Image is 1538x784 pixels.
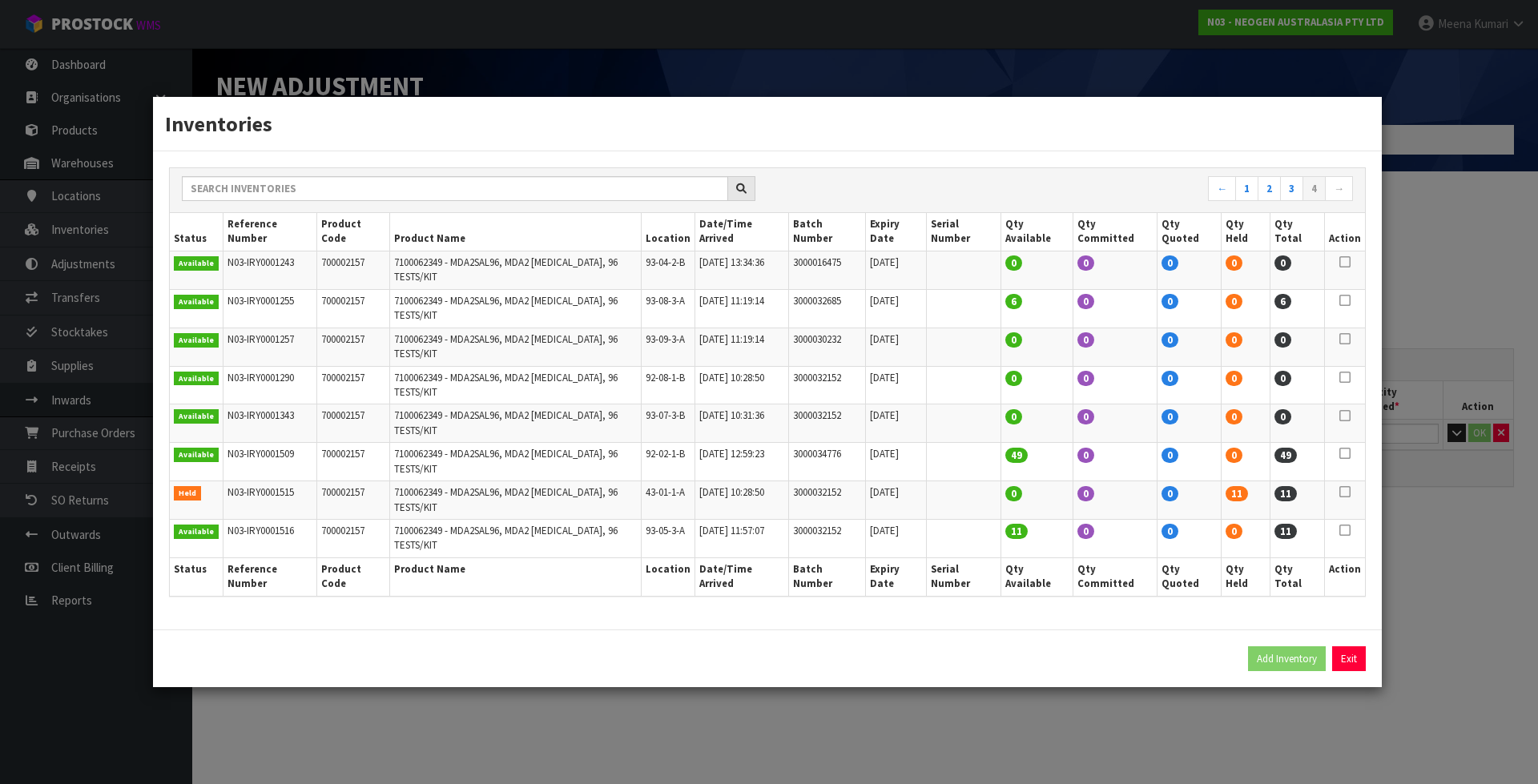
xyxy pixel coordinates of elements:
[788,481,865,520] td: 3000032152
[1005,332,1022,348] span: 0
[1274,332,1291,348] span: 0
[174,256,219,271] span: Available
[641,328,695,366] td: 93-09-3-A
[1274,448,1297,463] span: 49
[641,213,695,251] th: Location
[317,328,390,366] td: 700002157
[870,255,899,269] span: [DATE]
[317,481,390,520] td: 700002157
[390,328,642,366] td: 7100062349 - MDA2SAL96, MDA2 [MEDICAL_DATA], 96 TESTS/KIT
[390,404,642,443] td: 7100062349 - MDA2SAL96, MDA2 [MEDICAL_DATA], 96 TESTS/KIT
[390,289,642,328] td: 7100062349 - MDA2SAL96, MDA2 [MEDICAL_DATA], 96 TESTS/KIT
[1077,524,1094,539] span: 0
[390,520,642,558] td: 7100062349 - MDA2SAL96, MDA2 [MEDICAL_DATA], 96 TESTS/KIT
[779,176,1353,204] nav: Page navigation
[927,557,1001,595] th: Serial Number
[390,366,642,404] td: 7100062349 - MDA2SAL96, MDA2 [MEDICAL_DATA], 96 TESTS/KIT
[865,213,926,251] th: Expiry Date
[1005,371,1022,386] span: 0
[390,443,642,481] td: 7100062349 - MDA2SAL96, MDA2 [MEDICAL_DATA], 96 TESTS/KIT
[870,447,899,460] span: [DATE]
[1270,557,1324,595] th: Qty Total
[1073,213,1157,251] th: Qty Committed
[641,251,695,289] td: 93-04-2-B
[1162,294,1178,309] span: 0
[1001,557,1073,595] th: Qty Available
[317,520,390,558] td: 700002157
[1258,176,1281,202] a: 2
[1226,524,1242,539] span: 0
[641,557,695,595] th: Location
[641,404,695,443] td: 93-07-3-B
[1077,371,1094,386] span: 0
[1248,646,1326,672] button: Add Inventory
[1274,294,1291,309] span: 6
[1274,486,1297,501] span: 11
[223,289,317,328] td: N03-IRY0001255
[1077,332,1094,348] span: 0
[788,328,865,366] td: 3000030232
[223,443,317,481] td: N03-IRY0001509
[174,333,219,348] span: Available
[1005,409,1022,424] span: 0
[223,366,317,404] td: N03-IRY0001290
[870,332,899,346] span: [DATE]
[390,251,642,289] td: 7100062349 - MDA2SAL96, MDA2 [MEDICAL_DATA], 96 TESTS/KIT
[1162,524,1178,539] span: 0
[695,520,788,558] td: [DATE] 11:57:07
[1270,213,1324,251] th: Qty Total
[1274,409,1291,424] span: 0
[1005,486,1022,501] span: 0
[788,520,865,558] td: 3000032152
[1226,371,1242,386] span: 0
[788,289,865,328] td: 3000032685
[1162,255,1178,271] span: 0
[223,328,317,366] td: N03-IRY0001257
[641,481,695,520] td: 43-01-1-A
[317,443,390,481] td: 700002157
[223,404,317,443] td: N03-IRY0001343
[390,481,642,520] td: 7100062349 - MDA2SAL96, MDA2 [MEDICAL_DATA], 96 TESTS/KIT
[1222,557,1270,595] th: Qty Held
[865,557,926,595] th: Expiry Date
[1274,524,1297,539] span: 11
[1001,213,1073,251] th: Qty Available
[1235,176,1258,202] a: 1
[1274,371,1291,386] span: 0
[788,366,865,404] td: 3000032152
[170,557,223,595] th: Status
[1157,213,1221,251] th: Qty Quoted
[1005,294,1022,309] span: 6
[1157,557,1221,595] th: Qty Quoted
[1274,255,1291,271] span: 0
[1222,213,1270,251] th: Qty Held
[1324,557,1365,595] th: Action
[174,372,219,386] span: Available
[165,109,1370,139] h3: Inventories
[1077,409,1094,424] span: 0
[1226,486,1248,501] span: 11
[1005,524,1028,539] span: 11
[317,213,390,251] th: Product Code
[641,443,695,481] td: 92-02-1-B
[182,176,728,201] input: Search inventories
[788,404,865,443] td: 3000032152
[174,448,219,462] span: Available
[870,485,899,499] span: [DATE]
[174,409,219,424] span: Available
[390,213,642,251] th: Product Name
[1077,294,1094,309] span: 0
[927,213,1001,251] th: Serial Number
[1162,332,1178,348] span: 0
[695,481,788,520] td: [DATE] 10:28:50
[1208,176,1236,202] a: ←
[317,251,390,289] td: 700002157
[788,213,865,251] th: Batch Number
[870,294,899,308] span: [DATE]
[1280,176,1303,202] a: 3
[695,289,788,328] td: [DATE] 11:19:14
[695,443,788,481] td: [DATE] 12:59:23
[1162,409,1178,424] span: 0
[317,289,390,328] td: 700002157
[641,520,695,558] td: 93-05-3-A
